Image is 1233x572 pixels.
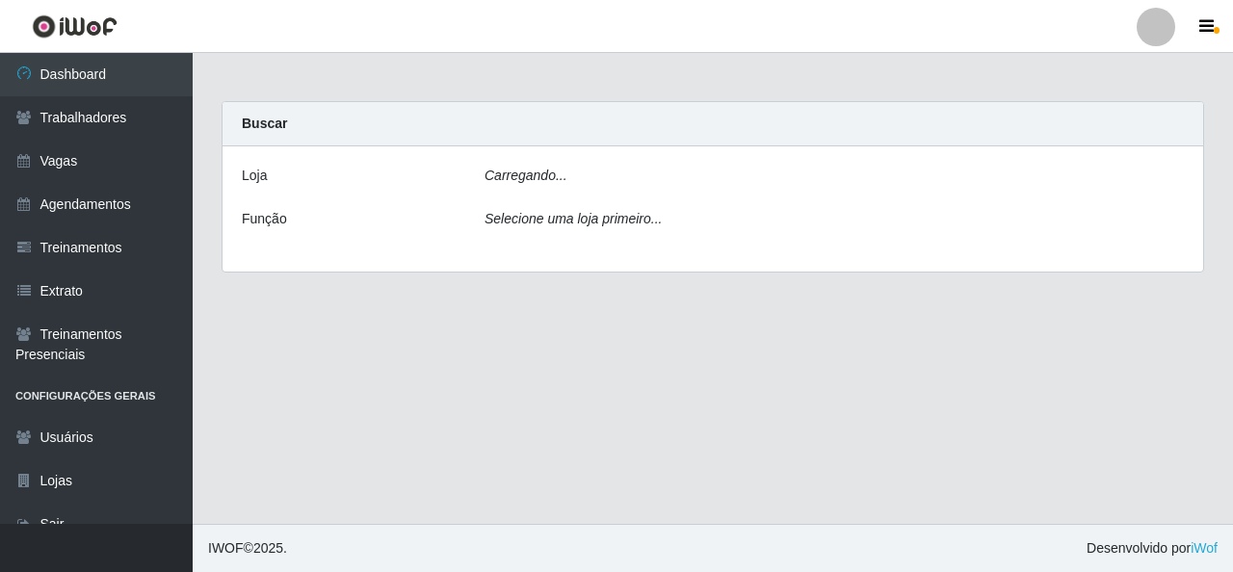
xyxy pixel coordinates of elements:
[208,540,244,556] span: IWOF
[1191,540,1218,556] a: iWof
[1087,538,1218,559] span: Desenvolvido por
[242,166,267,186] label: Loja
[242,209,287,229] label: Função
[32,14,118,39] img: CoreUI Logo
[208,538,287,559] span: © 2025 .
[485,168,567,183] i: Carregando...
[242,116,287,131] strong: Buscar
[485,211,662,226] i: Selecione uma loja primeiro...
